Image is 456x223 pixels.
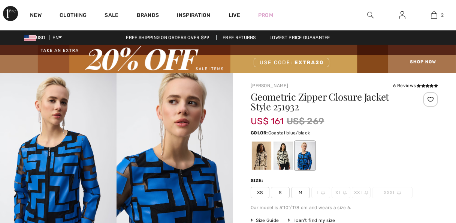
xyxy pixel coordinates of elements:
[229,11,240,19] a: Live
[251,108,284,127] span: US$ 161
[251,177,265,184] div: Size:
[343,191,347,194] img: ring-m.svg
[268,130,310,136] span: Coastal blue/black
[251,130,268,136] span: Color:
[419,11,450,20] a: 2
[137,12,159,20] a: Brands
[352,187,371,198] span: XXL
[393,82,438,89] div: 6 Reviews
[431,11,437,20] img: My Bag
[367,11,374,20] img: search the website
[295,142,315,170] div: Coastal blue/black
[251,83,288,88] a: [PERSON_NAME]
[24,35,48,40] span: USD
[105,12,118,20] a: Sale
[3,6,18,21] img: 1ère Avenue
[24,35,36,41] img: US Dollar
[397,191,401,194] img: ring-m.svg
[393,11,411,20] a: Sign In
[311,187,330,198] span: L
[60,12,87,20] a: Clothing
[332,187,350,198] span: XL
[271,187,290,198] span: S
[252,142,271,170] div: Moonstone/black
[372,187,413,198] span: XXXL
[441,12,444,18] span: 2
[251,187,269,198] span: XS
[251,92,407,111] h1: Geometric Zipper Closure Jacket Style 251932
[321,191,325,194] img: ring-m.svg
[258,11,273,19] a: Prom
[177,12,210,20] span: Inspiration
[251,204,438,211] div: Our model is 5'10"/178 cm and wears a size 6.
[291,187,310,198] span: M
[274,142,293,170] div: Vanilla/Black
[263,35,336,40] a: Lowest Price Guarantee
[399,11,405,20] img: My Info
[216,35,262,40] a: Free Returns
[52,35,62,40] span: EN
[30,12,42,20] a: New
[365,191,368,194] img: ring-m.svg
[120,35,215,40] a: Free shipping on orders over $99
[287,115,324,128] span: US$ 269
